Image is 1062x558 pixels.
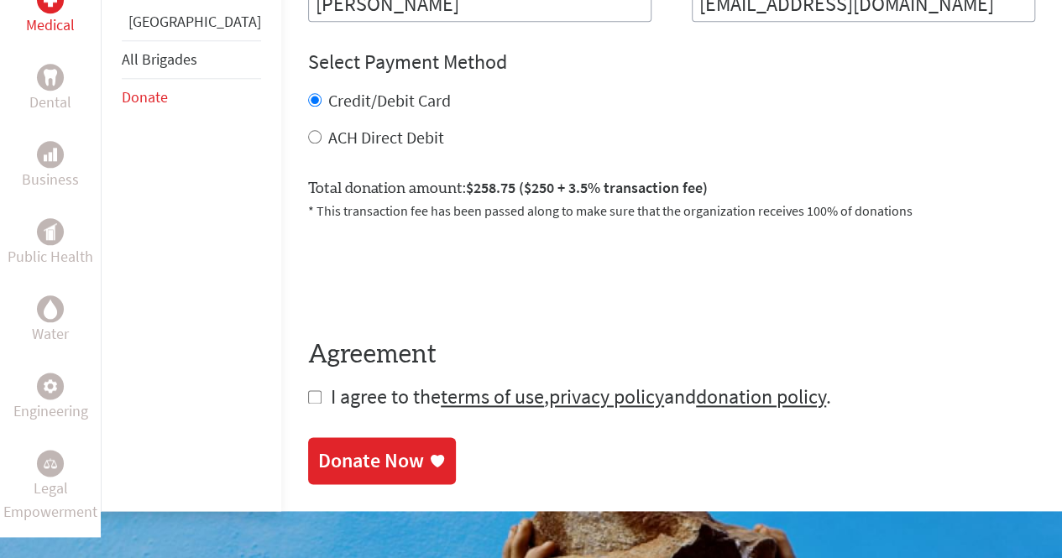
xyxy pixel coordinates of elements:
[331,383,831,409] span: I agree to the , and .
[37,295,64,322] div: Water
[122,79,261,116] li: Donate
[13,399,88,423] p: Engineering
[44,458,57,468] img: Legal Empowerment
[13,373,88,423] a: EngineeringEngineering
[8,245,93,269] p: Public Health
[3,477,97,524] p: Legal Empowerment
[308,340,1035,370] h4: Agreement
[44,379,57,393] img: Engineering
[8,218,93,269] a: Public HealthPublic Health
[37,373,64,399] div: Engineering
[44,300,57,319] img: Water
[328,127,444,148] label: ACH Direct Debit
[26,13,75,37] p: Medical
[328,90,451,111] label: Credit/Debit Card
[37,64,64,91] div: Dental
[29,91,71,114] p: Dental
[32,322,69,346] p: Water
[22,141,79,191] a: BusinessBusiness
[308,201,1035,221] p: * This transaction fee has been passed along to make sure that the organization receives 100% of ...
[3,450,97,524] a: Legal EmpowermentLegal Empowerment
[44,223,57,240] img: Public Health
[318,447,424,474] div: Donate Now
[37,218,64,245] div: Public Health
[22,168,79,191] p: Business
[122,40,261,79] li: All Brigades
[122,50,197,69] a: All Brigades
[37,450,64,477] div: Legal Empowerment
[44,70,57,86] img: Dental
[441,383,544,409] a: terms of use
[37,141,64,168] div: Business
[32,295,69,346] a: WaterWater
[44,148,57,161] img: Business
[122,10,261,40] li: Panama
[466,178,708,197] span: $258.75 ($250 + 3.5% transaction fee)
[549,383,664,409] a: privacy policy
[696,383,826,409] a: donation policy
[128,12,261,31] a: [GEOGRAPHIC_DATA]
[308,49,1035,76] h4: Select Payment Method
[308,437,456,484] a: Donate Now
[308,241,563,306] iframe: reCAPTCHA
[308,176,708,201] label: Total donation amount:
[122,87,168,107] a: Donate
[29,64,71,114] a: DentalDental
